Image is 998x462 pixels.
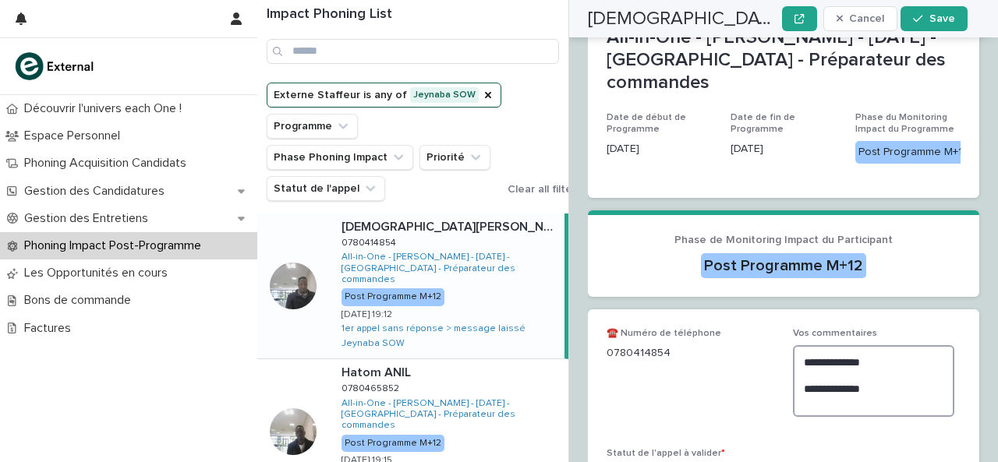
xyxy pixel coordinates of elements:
[342,398,562,432] a: All-in-One - [PERSON_NAME] - [DATE] - [GEOGRAPHIC_DATA] - Préparateur des commandes
[342,252,558,285] a: All-in-One - [PERSON_NAME] - [DATE] - [GEOGRAPHIC_DATA] - Préparateur des commandes
[849,13,884,24] span: Cancel
[342,435,444,452] div: Post Programme M+12
[18,184,177,199] p: Gestion des Candidatures
[419,145,490,170] button: Priorité
[607,449,725,458] span: Statut de l'appel à valider
[607,26,961,93] p: All-in-One - [PERSON_NAME] - [DATE] - [GEOGRAPHIC_DATA] - Préparateur des commandes
[18,266,180,280] p: Les Opportunités en cours
[823,6,898,31] button: Cancel
[731,141,836,157] p: [DATE]
[18,156,199,171] p: Phoning Acquisition Candidats
[342,362,414,380] p: Hatom ANIL
[267,6,559,23] h1: Impact Phoning List
[901,6,967,31] button: Save
[342,380,402,394] p: 0780465852
[342,323,526,334] a: 1er appel sans réponse > message laissé
[267,145,413,170] button: Phase Phoning Impact
[18,129,133,143] p: Espace Personnel
[18,238,214,253] p: Phoning Impact Post-Programme
[855,113,954,133] span: Phase du Monitoring Impact du Programme
[257,213,568,359] a: [DEMOGRAPHIC_DATA][PERSON_NAME][DEMOGRAPHIC_DATA][PERSON_NAME] 07804148540780414854 All-in-One - ...
[342,217,561,235] p: [DEMOGRAPHIC_DATA][PERSON_NAME]
[342,288,444,305] div: Post Programme M+12
[701,253,866,278] div: Post Programme M+12
[342,235,399,249] p: 0780414854
[607,329,721,338] span: ☎️ Numéro de téléphone
[12,51,98,82] img: bc51vvfgR2QLHU84CWIQ
[267,39,559,64] input: Search
[267,83,501,108] button: Externe Staffeur
[793,329,877,338] span: Vos commentaires
[588,8,776,30] h2: [DEMOGRAPHIC_DATA][PERSON_NAME]
[929,13,955,24] span: Save
[18,101,194,116] p: Découvrir l'univers each One !
[267,176,385,201] button: Statut de l'appel
[501,178,582,201] button: Clear all filters
[342,338,405,349] a: Jeynaba SOW
[267,114,358,139] button: Programme
[607,141,712,157] p: [DATE]
[18,293,143,308] p: Bons de commande
[674,235,893,245] span: Phase de Monitoring Impact du Participant
[731,113,795,133] span: Date de fin de Programme
[18,211,161,226] p: Gestion des Entretiens
[607,345,774,361] p: 0780414854
[342,309,392,320] p: [DATE] 19:12
[508,184,582,195] span: Clear all filters
[855,141,971,164] div: Post Programme M+12
[18,321,83,336] p: Factures
[607,113,686,133] span: Date de début de Programme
